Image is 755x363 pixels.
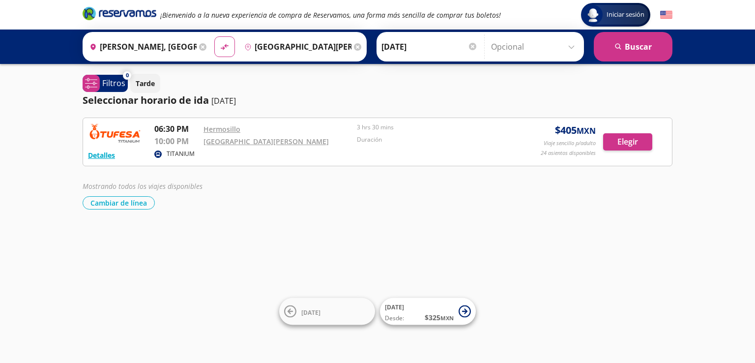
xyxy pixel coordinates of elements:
p: Filtros [102,77,125,89]
p: 06:30 PM [154,123,199,135]
em: ¡Bienvenido a la nueva experiencia de compra de Reservamos, una forma más sencilla de comprar tus... [160,10,501,20]
button: English [660,9,672,21]
input: Opcional [491,34,579,59]
p: [DATE] [211,95,236,107]
button: Tarde [130,74,160,93]
button: Cambiar de línea [83,196,155,210]
input: Buscar Destino [240,34,351,59]
span: $ 325 [425,312,454,323]
p: Viaje sencillo p/adulto [544,139,596,148]
button: Detalles [88,150,115,160]
small: MXN [440,314,454,322]
a: Hermosillo [203,124,240,134]
button: 0Filtros [83,75,128,92]
small: MXN [577,125,596,136]
p: Tarde [136,78,155,89]
a: Brand Logo [83,6,156,24]
span: Iniciar sesión [603,10,648,20]
p: 10:00 PM [154,135,199,147]
span: $ 405 [555,123,596,138]
img: RESERVAMOS [88,123,142,143]
button: [DATE] [279,298,375,325]
span: [DATE] [301,308,320,316]
button: [DATE]Desde:$325MXN [380,298,476,325]
input: Elegir Fecha [381,34,478,59]
span: [DATE] [385,303,404,311]
input: Buscar Origen [86,34,197,59]
p: 3 hrs 30 mins [357,123,505,132]
button: Buscar [594,32,672,61]
em: Mostrando todos los viajes disponibles [83,181,203,191]
span: Desde: [385,314,404,323]
p: Seleccionar horario de ida [83,93,209,108]
p: Duración [357,135,505,144]
p: 24 asientos disponibles [541,149,596,157]
i: Brand Logo [83,6,156,21]
a: [GEOGRAPHIC_DATA][PERSON_NAME] [203,137,329,146]
span: 0 [126,71,129,80]
p: TITANIUM [167,150,195,158]
button: Elegir [603,133,652,151]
